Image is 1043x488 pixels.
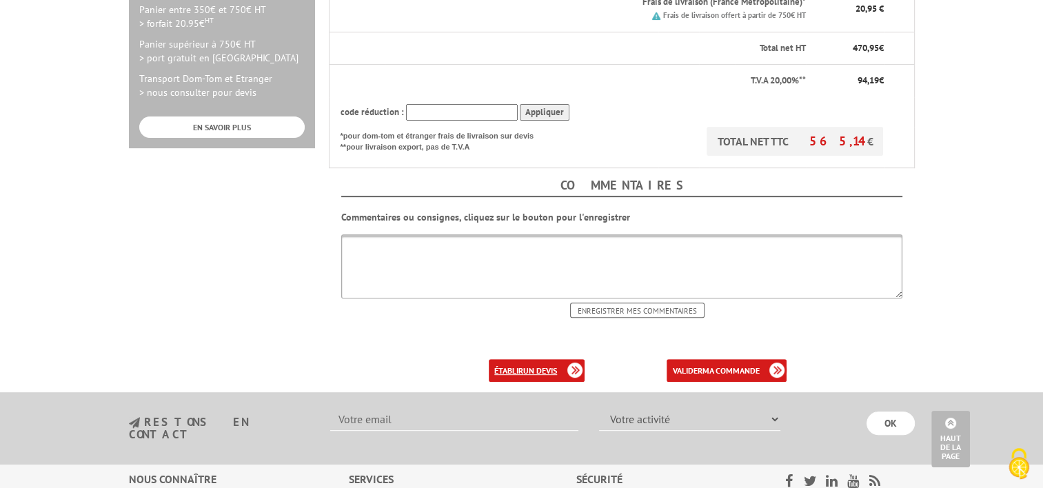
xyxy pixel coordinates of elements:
[1002,447,1036,481] img: Cookies (fenêtre modale)
[652,12,660,20] img: picto.png
[341,127,547,152] p: *pour dom-tom et étranger frais de livraison sur devis **pour livraison export, pas de T.V.A
[570,303,705,318] input: Enregistrer mes commentaires
[523,365,557,376] b: un devis
[341,74,806,88] p: T.V.A 20,00%**
[667,359,787,382] a: validerma commande
[341,175,902,197] h4: Commentaires
[349,471,577,487] div: Services
[931,411,970,467] a: Haut de la page
[330,407,578,431] input: Votre email
[129,416,310,440] h3: restons en contact
[139,116,305,138] a: EN SAVOIR PLUS
[489,359,585,382] a: établirun devis
[662,10,805,20] small: Frais de livraison offert à partir de 750€ HT
[707,127,883,156] p: TOTAL NET TTC €
[809,133,867,149] span: 565,14
[341,211,630,223] b: Commentaires ou consignes, cliquez sur le bouton pour l'enregistrer
[139,52,298,64] span: > port gratuit en [GEOGRAPHIC_DATA]
[818,74,883,88] p: €
[341,106,404,118] span: code réduction :
[995,441,1043,488] button: Cookies (fenêtre modale)
[857,74,878,86] span: 94,19
[129,471,349,487] div: Nous connaître
[702,365,759,376] b: ma commande
[818,42,883,55] p: €
[205,15,214,25] sup: HT
[139,37,305,65] p: Panier supérieur à 750€ HT
[341,42,806,55] p: Total net HT
[139,3,305,30] p: Panier entre 350€ et 750€ HT
[139,72,305,99] p: Transport Dom-Tom et Etranger
[139,17,214,30] span: > forfait 20.95€
[520,104,569,121] input: Appliquer
[139,86,256,99] span: > nous consulter pour devis
[852,42,878,54] span: 470,95
[867,411,915,435] input: OK
[129,417,140,429] img: newsletter.jpg
[855,3,883,14] span: 20,95 €
[576,471,749,487] div: Sécurité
